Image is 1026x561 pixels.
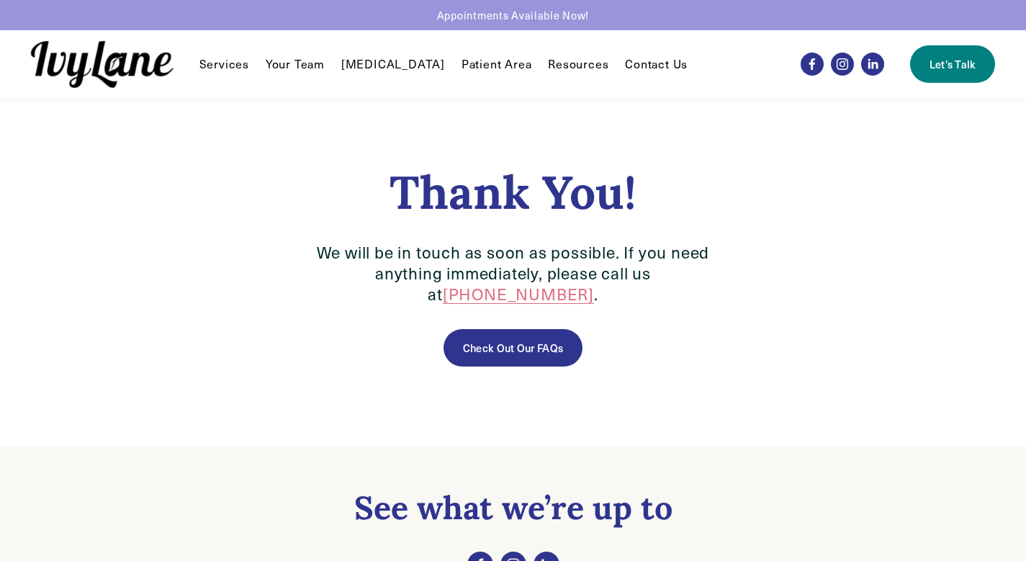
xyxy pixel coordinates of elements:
[266,55,325,73] a: Your Team
[801,53,824,76] a: Facebook
[199,55,249,73] a: folder dropdown
[462,55,532,73] a: Patient Area
[861,53,884,76] a: LinkedIn
[297,242,729,305] p: We will be in touch as soon as possible. If you need anything immediately, please call us at .
[548,57,608,72] span: Resources
[189,488,837,527] h2: See what we’re up to
[444,329,582,367] a: Check out our FAQs
[199,57,249,72] span: Services
[831,53,854,76] a: Instagram
[31,41,174,88] img: Ivy Lane Counseling &mdash; Therapy that works for you
[625,55,688,73] a: Contact Us
[297,166,729,219] h1: Thank You!
[910,45,995,83] a: Let's Talk
[548,55,608,73] a: folder dropdown
[443,283,594,305] a: [PHONE_NUMBER]
[341,55,445,73] a: [MEDICAL_DATA]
